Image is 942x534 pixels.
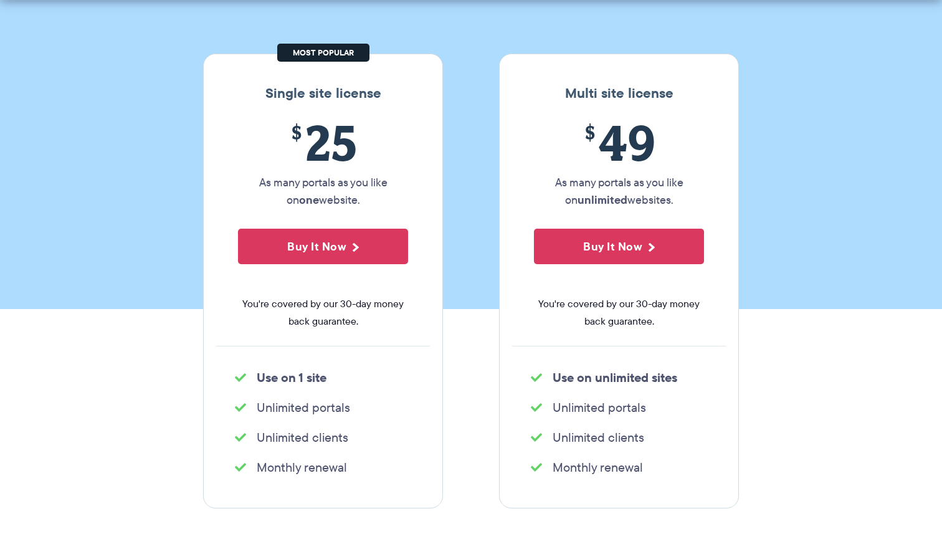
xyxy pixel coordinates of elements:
[531,459,707,476] li: Monthly renewal
[534,114,704,171] span: 49
[238,229,408,264] button: Buy It Now
[235,429,411,446] li: Unlimited clients
[534,229,704,264] button: Buy It Now
[534,174,704,209] p: As many portals as you like on websites.
[238,114,408,171] span: 25
[235,399,411,416] li: Unlimited portals
[578,191,627,208] strong: unlimited
[238,174,408,209] p: As many portals as you like on website.
[238,295,408,330] span: You're covered by our 30-day money back guarantee.
[257,368,326,387] strong: Use on 1 site
[531,429,707,446] li: Unlimited clients
[534,295,704,330] span: You're covered by our 30-day money back guarantee.
[553,368,677,387] strong: Use on unlimited sites
[531,399,707,416] li: Unlimited portals
[512,85,726,102] h3: Multi site license
[299,191,319,208] strong: one
[235,459,411,476] li: Monthly renewal
[216,85,430,102] h3: Single site license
